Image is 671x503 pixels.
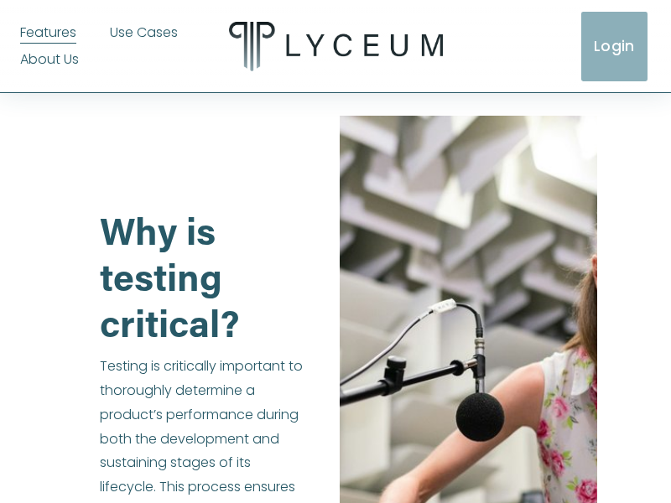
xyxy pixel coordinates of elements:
span: Features [20,21,76,45]
span: Use Cases [110,21,178,45]
a: Login [578,8,651,86]
img: Lyceum [229,22,442,70]
strong: Why is testing critical? [100,205,240,347]
a: About Us [20,46,79,73]
a: folder dropdown [110,19,178,46]
a: folder dropdown [20,19,76,46]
